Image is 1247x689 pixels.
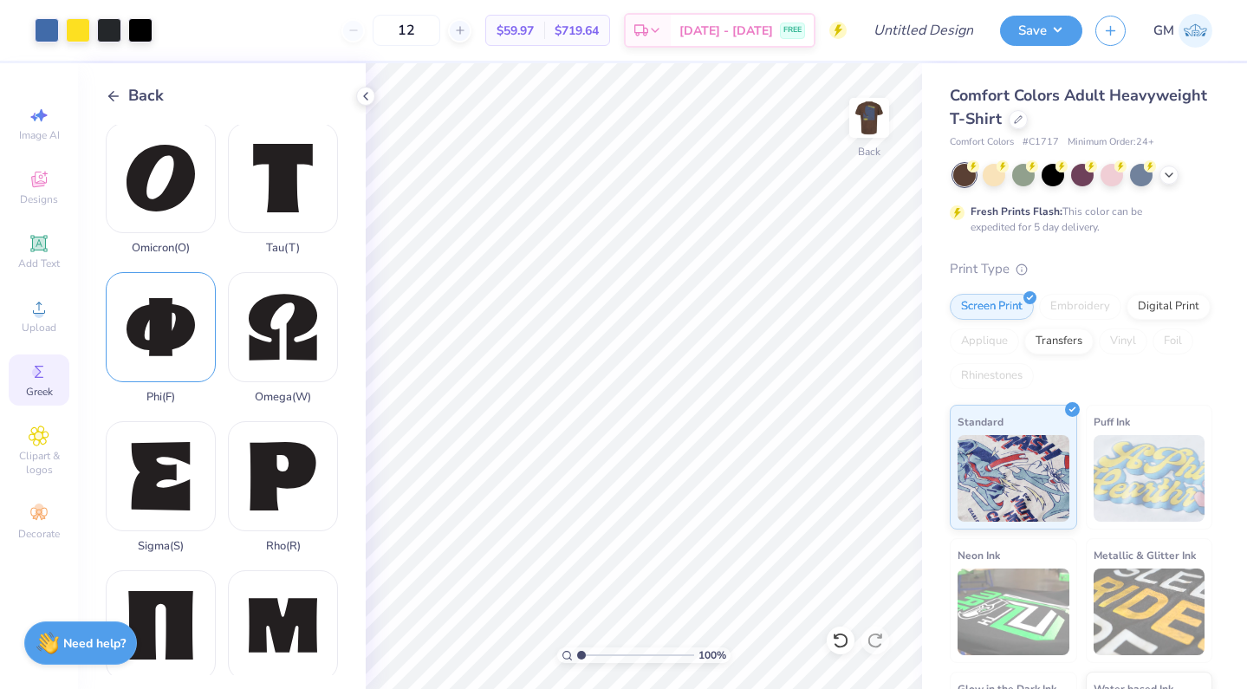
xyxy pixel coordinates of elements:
div: Rhinestones [950,363,1034,389]
div: Back [858,144,880,159]
span: Standard [958,413,1003,431]
input: – – [373,15,440,46]
div: Digital Print [1127,294,1211,320]
span: $719.64 [555,22,599,40]
span: Image AI [19,128,60,142]
img: Gemma Mowatt [1179,14,1212,48]
div: Omicron ( O ) [132,242,190,255]
span: Comfort Colors [950,135,1014,150]
span: Clipart & logos [9,449,69,477]
div: Rho ( R ) [266,540,301,553]
span: Add Text [18,257,60,270]
div: Screen Print [950,294,1034,320]
div: This color can be expedited for 5 day delivery. [971,204,1184,235]
div: Print Type [950,259,1212,279]
img: Neon Ink [958,569,1069,655]
div: Vinyl [1099,328,1147,354]
img: Puff Ink [1094,435,1205,522]
span: Designs [20,192,58,206]
span: Comfort Colors Adult Heavyweight T-Shirt [950,85,1207,129]
div: Tau ( T ) [266,242,300,255]
strong: Need help? [63,635,126,652]
input: Untitled Design [860,13,987,48]
span: Minimum Order: 24 + [1068,135,1154,150]
div: Foil [1153,328,1193,354]
div: Phi ( F ) [146,391,175,404]
span: GM [1153,21,1174,41]
span: Metallic & Glitter Ink [1094,546,1196,564]
div: Omega ( W ) [255,391,311,404]
span: Greek [26,385,53,399]
div: Applique [950,328,1019,354]
div: Embroidery [1039,294,1121,320]
span: Upload [22,321,56,335]
span: Puff Ink [1094,413,1130,431]
span: FREE [783,24,802,36]
span: Decorate [18,527,60,541]
img: Metallic & Glitter Ink [1094,569,1205,655]
span: $59.97 [497,22,534,40]
span: Neon Ink [958,546,1000,564]
span: 100 % [698,647,726,663]
span: [DATE] - [DATE] [679,22,773,40]
img: Standard [958,435,1069,522]
strong: Fresh Prints Flash: [971,205,1062,218]
span: Back [128,84,164,107]
a: GM [1153,14,1212,48]
button: Save [1000,16,1082,46]
div: Transfers [1024,328,1094,354]
img: Back [852,101,887,135]
div: Sigma ( S ) [138,540,184,553]
span: # C1717 [1023,135,1059,150]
